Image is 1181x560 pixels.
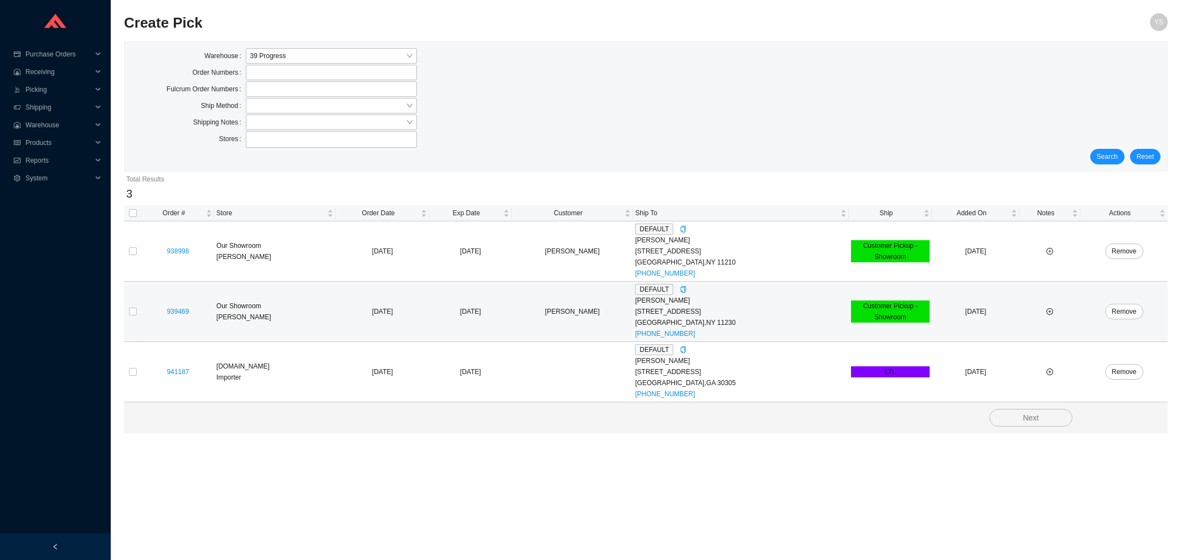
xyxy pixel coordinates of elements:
[144,208,204,219] span: Order #
[52,543,59,550] span: left
[1137,151,1154,162] span: Reset
[680,224,687,235] div: Copy
[635,246,847,257] div: [STREET_ADDRESS]
[635,377,847,388] div: [GEOGRAPHIC_DATA] , GA 30305
[1082,208,1157,219] span: Actions
[635,306,847,317] div: [STREET_ADDRESS]
[250,49,413,63] span: 39 Progress
[512,221,633,282] td: [PERSON_NAME]
[167,368,189,376] a: 941187
[934,208,1009,219] span: Added On
[635,269,695,277] a: [PHONE_NUMBER]
[13,157,21,164] span: fund
[338,208,419,219] span: Order Date
[124,13,907,33] h2: Create Pick
[635,235,847,246] div: [PERSON_NAME]
[635,257,847,268] div: [GEOGRAPHIC_DATA] , NY 11210
[216,361,333,383] div: [DOMAIN_NAME] Importer
[1046,248,1053,255] span: plus-circle
[680,286,687,293] span: copy
[851,208,921,219] span: Ship
[635,317,847,328] div: [GEOGRAPHIC_DATA] , NY 11230
[1097,151,1118,162] span: Search
[1112,306,1137,317] span: Remove
[204,48,245,64] label: Warehouse
[1112,246,1137,257] span: Remove
[25,169,92,187] span: System
[851,366,930,377] div: LTL
[1019,205,1080,221] th: Notes sortable
[635,366,847,377] div: [STREET_ADDRESS]
[635,224,673,235] span: DEFAULT
[25,98,92,116] span: Shipping
[167,308,189,315] a: 939469
[142,205,214,221] th: Order # sortable
[193,115,246,130] label: Shipping Notes
[635,284,673,295] span: DEFAULT
[431,246,509,257] div: [DATE]
[1080,205,1168,221] th: Actions sortable
[13,175,21,182] span: setting
[851,300,930,323] div: Customer Pickup - Showroom
[989,409,1072,427] button: Next
[25,152,92,169] span: Reports
[635,330,695,338] a: [PHONE_NUMBER]
[219,131,246,147] label: Stores
[336,205,429,221] th: Order Date sortable
[1105,243,1143,259] button: Remove
[1022,208,1070,219] span: Notes
[25,63,92,81] span: Receiving
[680,284,687,295] div: Copy
[336,282,429,342] td: [DATE]
[680,344,687,355] div: Copy
[1105,364,1143,380] button: Remove
[216,240,333,262] div: Our Showroom [PERSON_NAME]
[431,306,509,317] div: [DATE]
[429,205,512,221] th: Exp Date sortable
[13,51,21,58] span: credit-card
[932,221,1019,282] td: [DATE]
[849,205,932,221] th: Ship sortable
[514,208,622,219] span: Customer
[431,366,509,377] div: [DATE]
[932,342,1019,402] td: [DATE]
[1105,304,1143,319] button: Remove
[1112,366,1137,377] span: Remove
[13,139,21,146] span: read
[216,300,333,323] div: Our Showroom [PERSON_NAME]
[1046,369,1053,375] span: plus-circle
[25,45,92,63] span: Purchase Orders
[126,174,1165,185] div: Total Results
[932,205,1019,221] th: Added On sortable
[126,188,132,200] span: 3
[431,208,501,219] span: Exp Date
[336,342,429,402] td: [DATE]
[25,134,92,152] span: Products
[214,205,336,221] th: Store sortable
[193,65,246,80] label: Order Numbers
[635,344,673,355] span: DEFAULT
[25,116,92,134] span: Warehouse
[633,205,849,221] th: Ship To sortable
[1090,149,1125,164] button: Search
[512,282,633,342] td: [PERSON_NAME]
[167,247,189,255] a: 938998
[635,390,695,398] a: [PHONE_NUMBER]
[512,205,633,221] th: Customer sortable
[851,240,930,262] div: Customer Pickup - Showroom
[635,355,847,366] div: [PERSON_NAME]
[25,81,92,98] span: Picking
[932,282,1019,342] td: [DATE]
[1154,13,1163,31] span: YS
[336,221,429,282] td: [DATE]
[680,346,687,353] span: copy
[1130,149,1161,164] button: Reset
[680,226,687,232] span: copy
[201,98,246,113] label: Ship Method
[1046,308,1053,315] span: plus-circle
[635,208,838,219] span: Ship To
[167,81,246,97] label: Fulcrum Order Numbers
[635,295,847,306] div: [PERSON_NAME]
[216,208,325,219] span: Store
